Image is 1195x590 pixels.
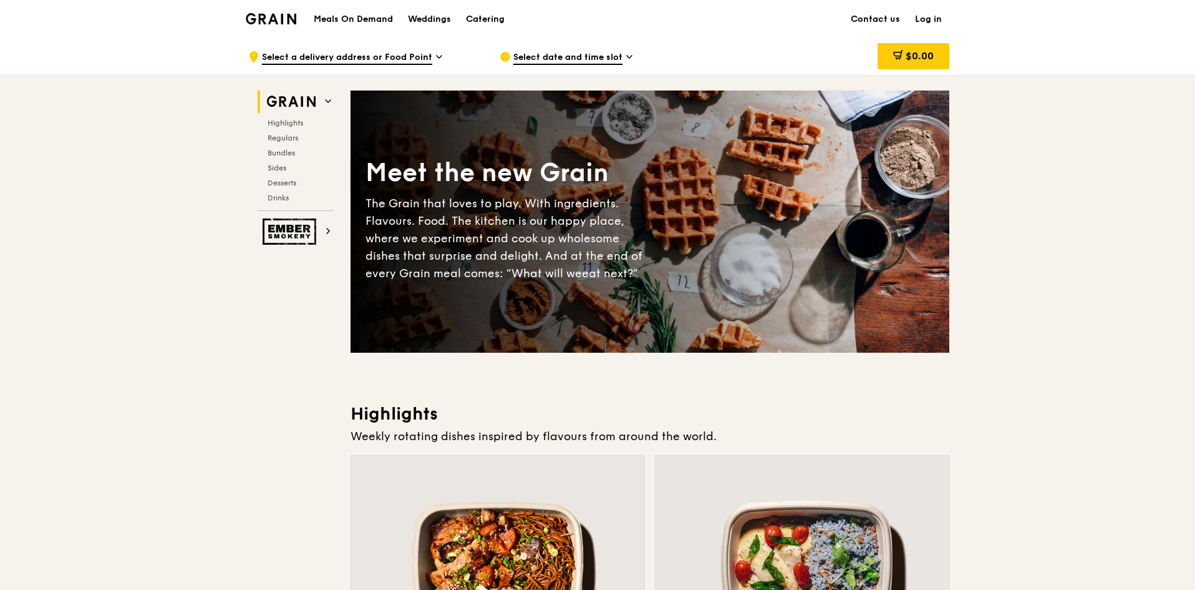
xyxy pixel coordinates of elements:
[263,91,320,113] img: Grain web logo
[268,194,289,202] span: Drinks
[582,267,638,280] span: eat next?”
[262,51,432,65] span: Select a delivery address or Food Point
[268,149,295,157] span: Bundles
[314,13,393,26] h1: Meals On Demand
[268,179,296,187] span: Desserts
[513,51,622,65] span: Select date and time slot
[843,1,907,38] a: Contact us
[351,428,949,445] div: Weekly rotating dishes inspired by flavours from around the world.
[400,1,458,38] a: Weddings
[906,50,934,62] span: $0.00
[907,1,949,38] a: Log in
[263,219,320,245] img: Ember Smokery web logo
[365,195,650,282] div: The Grain that loves to play. With ingredients. Flavours. Food. The kitchen is our happy place, w...
[408,1,451,38] div: Weddings
[466,1,505,38] div: Catering
[268,119,303,127] span: Highlights
[246,13,296,24] img: Grain
[458,1,512,38] a: Catering
[351,403,949,425] h3: Highlights
[268,164,286,172] span: Sides
[365,156,650,190] div: Meet the new Grain
[268,134,298,142] span: Regulars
